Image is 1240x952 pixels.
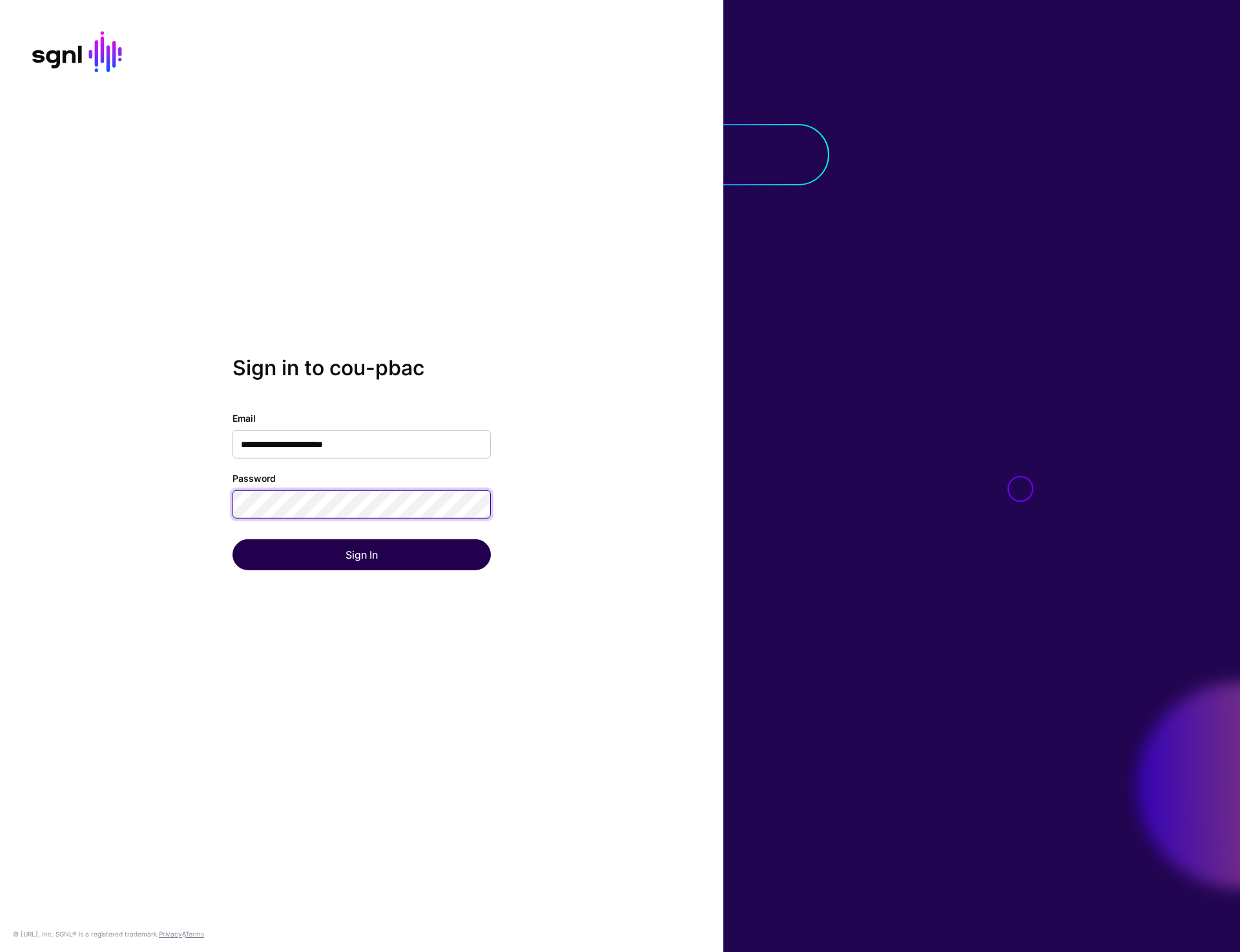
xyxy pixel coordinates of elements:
label: Email [232,411,256,425]
label: Password [232,471,276,485]
button: Sign In [232,539,491,570]
h2: Sign in to cou-pbac [232,356,491,380]
a: Terms [185,930,204,938]
a: Privacy [159,930,182,938]
div: © [URL], Inc. SGNL® is a registered trademark. & [13,929,204,939]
